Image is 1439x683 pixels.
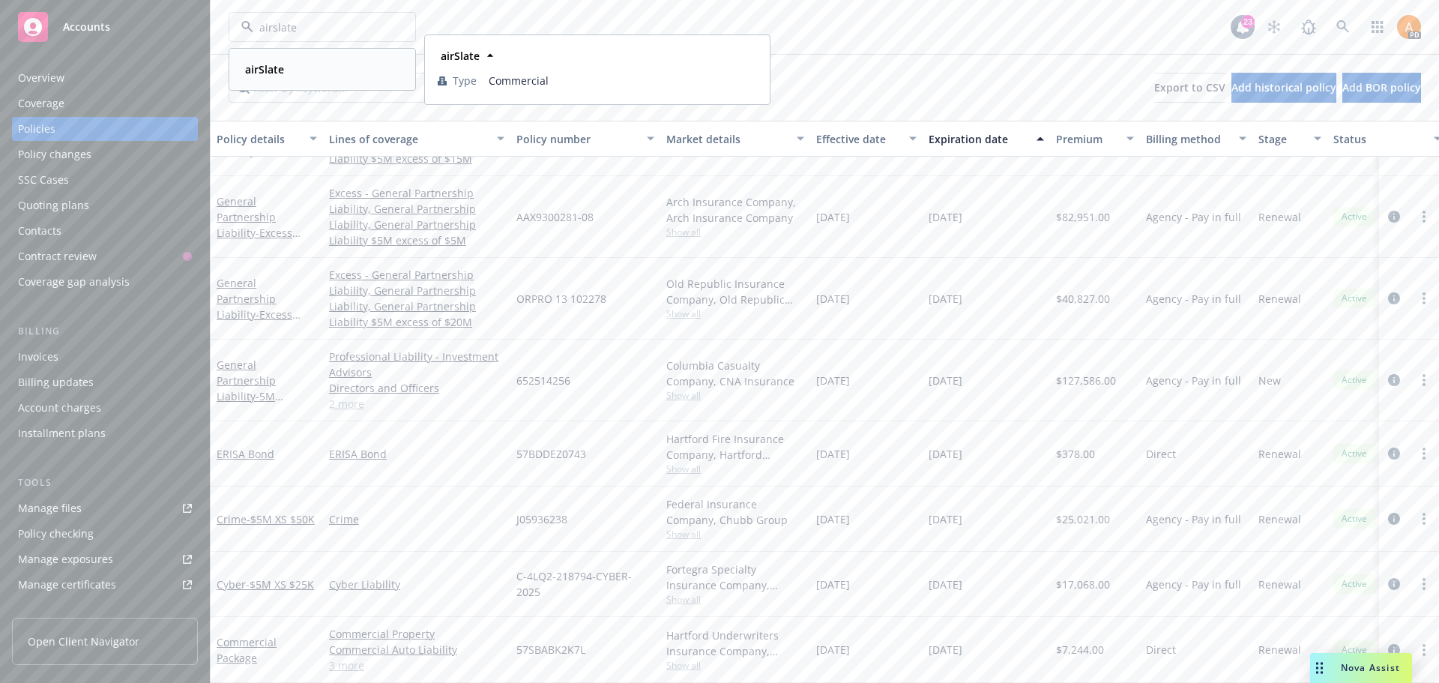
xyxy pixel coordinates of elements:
div: Overview [18,66,64,90]
button: Policy details [211,121,323,157]
span: Active [1339,577,1369,591]
span: Show all [666,389,804,402]
a: Manage BORs [12,598,198,622]
div: Account charges [18,396,101,420]
button: Stage [1252,121,1327,157]
a: Cyber Liability [329,577,504,592]
img: photo [1397,15,1421,39]
div: Status [1333,131,1425,147]
span: [DATE] [929,291,962,307]
span: Renewal [1258,446,1301,462]
span: Agency - Pay in full [1146,209,1241,225]
span: Type [453,73,477,88]
div: Fortegra Specialty Insurance Company, Fortegra Specialty Insurance Company, Coalition Insurance S... [666,562,804,593]
a: General Partnership Liability [217,194,305,271]
span: New [1258,373,1281,388]
span: [DATE] [816,642,850,658]
a: Report a Bug [1294,12,1324,42]
span: C-4LQ2-218794-CYBER-2025 [516,568,654,600]
span: $127,586.00 [1056,373,1116,388]
a: circleInformation [1385,575,1403,593]
button: Billing method [1140,121,1252,157]
span: Show all [666,659,804,672]
div: Billing method [1146,131,1230,147]
a: Commercial Package [217,635,277,665]
span: [DATE] [816,291,850,307]
button: Effective date [810,121,923,157]
div: Contacts [18,219,61,243]
div: 23 [1241,15,1255,28]
span: Direct [1146,446,1176,462]
a: Excess - General Partnership Liability, General Partnership Liability, General Partnership Liabil... [329,185,504,248]
div: Columbia Casualty Company, CNA Insurance [666,358,804,389]
span: [DATE] [929,209,962,225]
span: Commercial [489,73,757,88]
span: Open Client Navigator [28,634,139,649]
span: Export to CSV [1154,80,1225,94]
span: $17,068.00 [1056,577,1110,592]
a: Account charges [12,396,198,420]
div: Policy changes [18,142,91,166]
div: Old Republic Insurance Company, Old Republic General Insurance Group [666,276,804,307]
div: Premium [1056,131,1117,147]
input: Filter by keyword [253,19,385,35]
span: Add BOR policy [1342,80,1421,94]
span: 57SBABK2K7L [516,642,585,658]
span: [DATE] [929,642,962,658]
span: Manage exposures [12,547,198,571]
a: circleInformation [1385,289,1403,307]
span: Show all [666,463,804,475]
span: Active [1339,512,1369,526]
div: Invoices [18,345,58,369]
a: 3 more [329,658,504,673]
span: Add historical policy [1231,80,1336,94]
a: Coverage gap analysis [12,270,198,294]
span: $25,021.00 [1056,511,1110,527]
div: Drag to move [1310,653,1329,683]
a: Search [1328,12,1358,42]
span: [DATE] [929,511,962,527]
span: Show all [666,593,804,606]
span: Direct [1146,642,1176,658]
span: [DATE] [816,209,850,225]
span: Active [1339,643,1369,657]
span: 652514256 [516,373,570,388]
a: circleInformation [1385,445,1403,463]
span: Agency - Pay in full [1146,291,1241,307]
a: Overview [12,66,198,90]
a: circleInformation [1385,371,1403,389]
a: Excess - General Partnership Liability, General Partnership Liability, General Partnership Liabil... [329,267,504,330]
button: Lines of coverage [323,121,510,157]
div: Manage exposures [18,547,113,571]
div: SSC Cases [18,168,69,192]
a: circleInformation [1385,208,1403,226]
a: Cyber [217,577,314,592]
a: 2 more [329,396,504,412]
span: Active [1339,373,1369,387]
a: General Partnership Liability [217,358,306,419]
a: Policy checking [12,522,198,546]
span: $82,951.00 [1056,209,1110,225]
a: more [1415,208,1433,226]
div: Quoting plans [18,193,89,217]
div: Market details [666,131,788,147]
a: Crime [217,512,315,526]
span: $40,827.00 [1056,291,1110,307]
button: Policy number [510,121,660,157]
div: Stage [1258,131,1305,147]
span: - Excess (LAYER 1) | 5M xs 5M D&O/EPL/E&O [217,226,305,271]
a: Manage certificates [12,573,198,597]
a: circleInformation [1385,510,1403,528]
div: Lines of coverage [329,131,488,147]
span: - 5M D&O/EPL/E&O/FID [217,389,306,419]
div: Tools [12,475,198,490]
span: [DATE] [816,511,850,527]
div: Policies [18,117,55,141]
a: Installment plans [12,421,198,445]
span: Active [1339,292,1369,305]
button: Premium [1050,121,1140,157]
a: Commercial Auto Liability [329,642,504,658]
span: Renewal [1258,577,1301,592]
a: Policy changes [12,142,198,166]
a: Directors and Officers [329,380,504,396]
